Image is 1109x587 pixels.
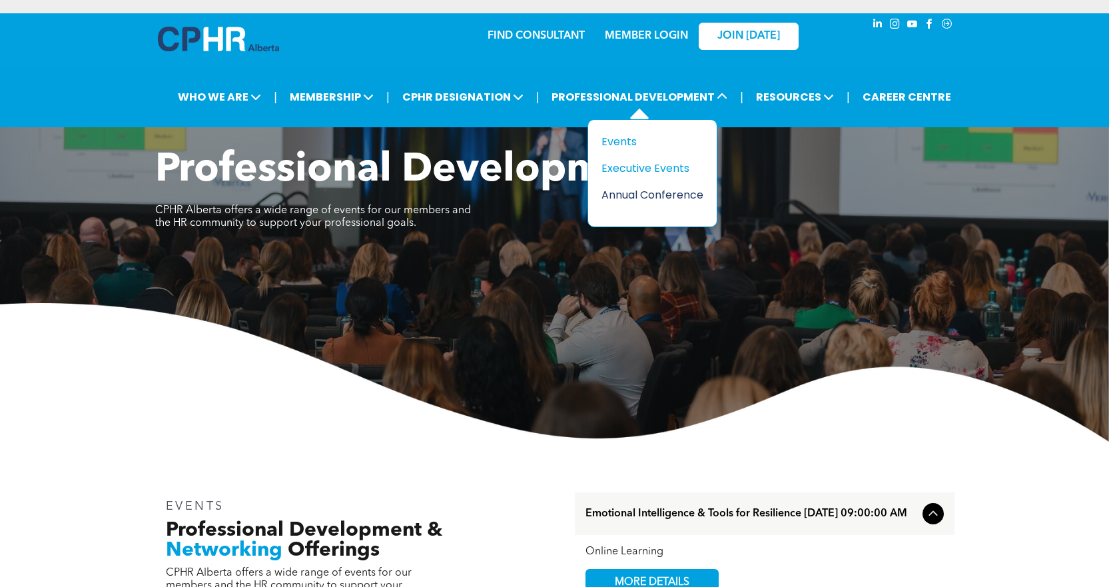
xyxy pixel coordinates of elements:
[386,83,390,111] li: |
[717,30,780,43] span: JOIN [DATE]
[155,151,666,191] span: Professional Development
[871,17,885,35] a: linkedin
[166,500,225,512] span: EVENTS
[288,540,380,560] span: Offerings
[859,85,955,109] a: CAREER CENTRE
[548,85,731,109] span: PROFESSIONAL DEVELOPMENT
[740,83,743,111] li: |
[488,31,585,41] a: FIND CONSULTANT
[166,540,282,560] span: Networking
[286,85,378,109] span: MEMBERSHIP
[585,508,917,520] span: Emotional Intelligence & Tools for Resilience [DATE] 09:00:00 AM
[605,31,688,41] a: MEMBER LOGIN
[601,133,703,150] a: Events
[601,160,703,177] a: Executive Events
[601,187,693,203] div: Annual Conference
[601,187,703,203] a: Annual Conference
[847,83,850,111] li: |
[585,546,944,558] div: Online Learning
[601,160,693,177] div: Executive Events
[923,17,937,35] a: facebook
[158,27,279,51] img: A blue and white logo for cp alberta
[699,23,799,50] a: JOIN [DATE]
[398,85,528,109] span: CPHR DESIGNATION
[940,17,954,35] a: Social network
[166,520,442,540] span: Professional Development &
[536,83,540,111] li: |
[888,17,903,35] a: instagram
[155,205,471,229] span: CPHR Alberta offers a wide range of events for our members and the HR community to support your p...
[274,83,277,111] li: |
[601,133,693,150] div: Events
[905,17,920,35] a: youtube
[752,85,838,109] span: RESOURCES
[174,85,265,109] span: WHO WE ARE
